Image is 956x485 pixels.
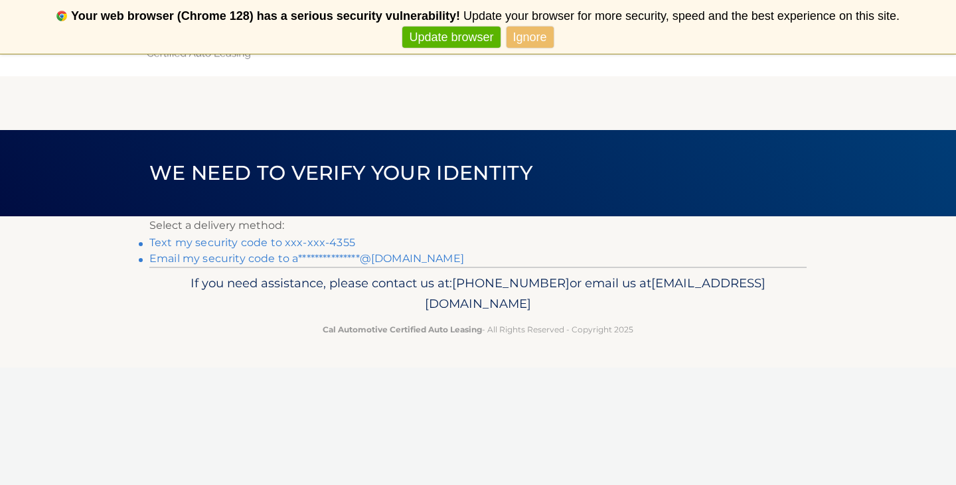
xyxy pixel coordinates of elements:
a: Text my security code to xxx-xxx-4355 [149,236,355,249]
span: Update your browser for more security, speed and the best experience on this site. [463,9,900,23]
p: If you need assistance, please contact us at: or email us at [158,273,798,315]
span: We need to verify your identity [149,161,532,185]
b: Your web browser (Chrome 128) has a serious security vulnerability! [71,9,460,23]
a: Ignore [507,27,554,48]
p: - All Rights Reserved - Copyright 2025 [158,322,798,336]
strong: Cal Automotive Certified Auto Leasing [323,324,482,334]
p: Select a delivery method: [149,216,807,235]
span: [PHONE_NUMBER] [452,275,570,291]
a: Update browser [402,27,500,48]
